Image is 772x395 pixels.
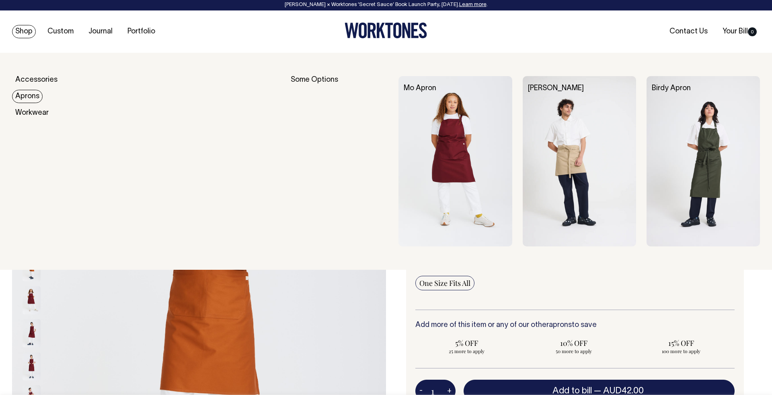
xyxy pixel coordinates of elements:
img: burgundy [23,352,41,381]
a: Workwear [12,106,52,120]
a: Aprons [12,90,43,103]
a: Your Bill0 [719,25,760,38]
a: Birdy Apron [652,85,691,92]
a: Custom [44,25,77,38]
span: 100 more to apply [634,348,728,354]
a: Learn more [459,2,487,7]
input: 15% OFF 100 more to apply [630,336,732,357]
img: burgundy [23,286,41,314]
span: 15% OFF [634,338,728,348]
a: Contact Us [666,25,711,38]
h6: Add more of this item or any of our other to save [415,321,735,329]
a: Shop [12,25,36,38]
input: 5% OFF 25 more to apply [415,336,518,357]
img: burgundy [23,319,41,347]
span: 50 more to apply [527,348,621,354]
img: Birdy Apron [647,76,760,246]
a: Mo Apron [404,85,436,92]
input: 10% OFF 50 more to apply [523,336,625,357]
img: Mo Apron [398,76,512,246]
a: aprons [549,322,572,329]
span: — [594,387,646,395]
span: 5% OFF [419,338,514,348]
span: 25 more to apply [419,348,514,354]
a: Accessories [12,73,61,87]
img: Bobby Apron [523,76,636,246]
a: [PERSON_NAME] [528,85,584,92]
span: 10% OFF [527,338,621,348]
span: 0 [748,27,757,36]
div: Some Options [291,76,388,246]
input: One Size Fits All [415,276,474,290]
span: Add to bill [552,387,592,395]
a: Portfolio [124,25,158,38]
div: [PERSON_NAME] × Worktones ‘Secret Sauce’ Book Launch Party, [DATE]. . [8,2,764,8]
span: One Size Fits All [419,278,470,288]
span: AUD42.00 [603,387,644,395]
a: Journal [85,25,116,38]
